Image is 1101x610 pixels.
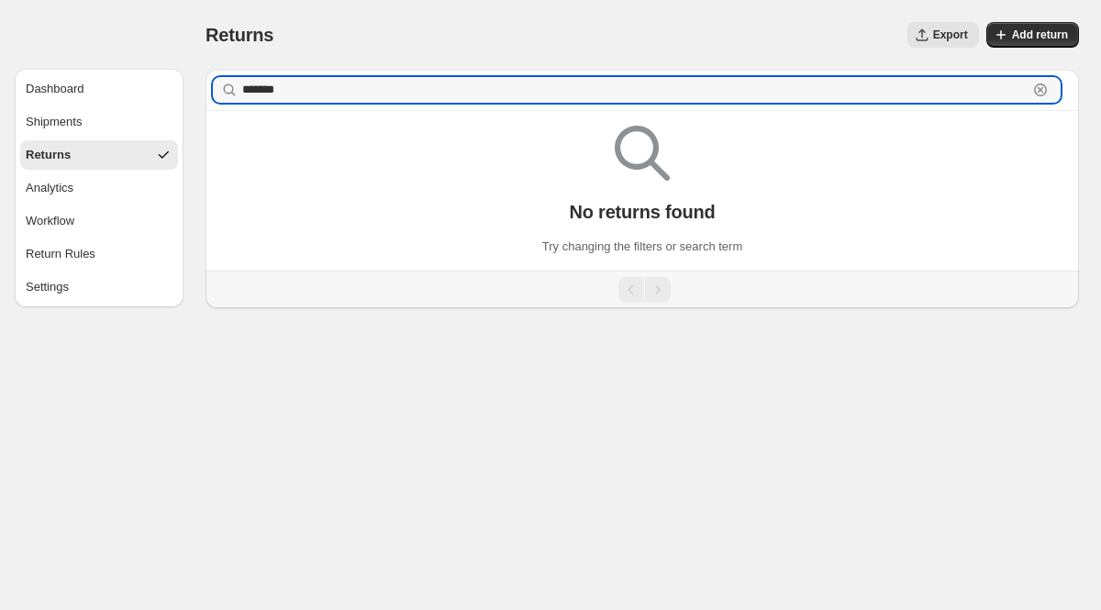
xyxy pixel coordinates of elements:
[206,25,273,45] span: Returns
[20,272,178,302] button: Settings
[933,28,968,42] span: Export
[542,238,742,256] p: Try changing the filters or search term
[20,140,178,170] button: Returns
[20,239,178,269] button: Return Rules
[907,22,979,48] button: Export
[986,22,1079,48] button: Add return
[26,278,69,296] span: Settings
[20,107,178,137] button: Shipments
[26,212,74,230] span: Workflow
[1031,81,1050,99] button: Clear
[26,80,84,98] span: Dashboard
[20,206,178,236] button: Workflow
[26,245,95,263] span: Return Rules
[26,146,71,164] span: Returns
[20,173,178,203] button: Analytics
[569,201,715,223] p: No returns found
[615,126,670,181] img: Empty search results
[26,179,73,197] span: Analytics
[26,113,82,131] span: Shipments
[1012,28,1068,42] span: Add return
[20,74,178,104] button: Dashboard
[206,271,1079,308] nav: Pagination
